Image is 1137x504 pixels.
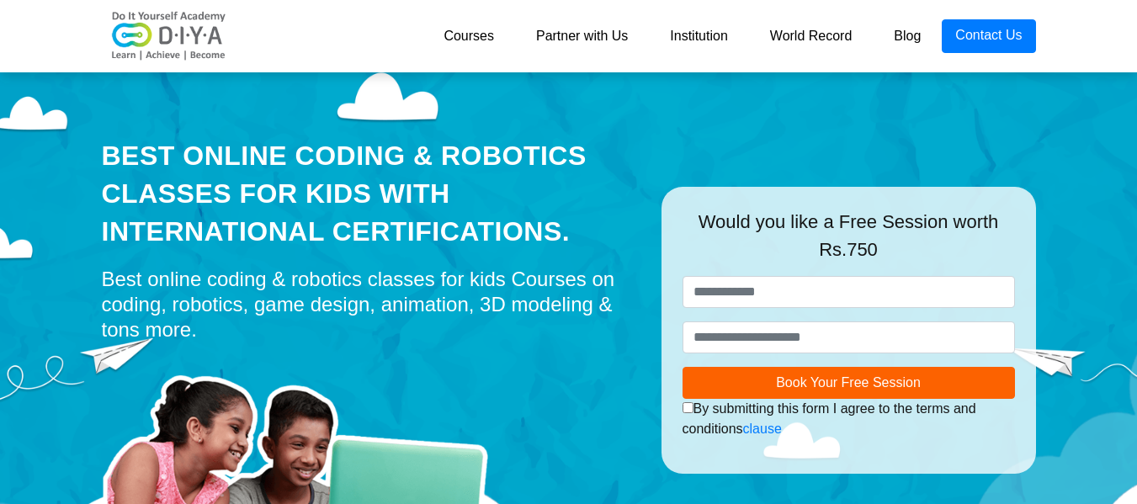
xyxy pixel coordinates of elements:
a: Contact Us [942,19,1035,53]
div: By submitting this form I agree to the terms and conditions [683,399,1015,439]
a: World Record [749,19,874,53]
a: Courses [422,19,515,53]
a: Partner with Us [515,19,649,53]
div: Would you like a Free Session worth Rs.750 [683,208,1015,276]
a: clause [743,422,782,436]
span: Book Your Free Session [776,375,921,390]
div: Best online coding & robotics classes for kids Courses on coding, robotics, game design, animatio... [102,267,636,342]
a: Blog [873,19,942,53]
div: Best Online Coding & Robotics Classes for kids with International Certifications. [102,137,636,250]
img: logo-v2.png [102,11,236,61]
button: Book Your Free Session [683,367,1015,399]
a: Institution [649,19,748,53]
